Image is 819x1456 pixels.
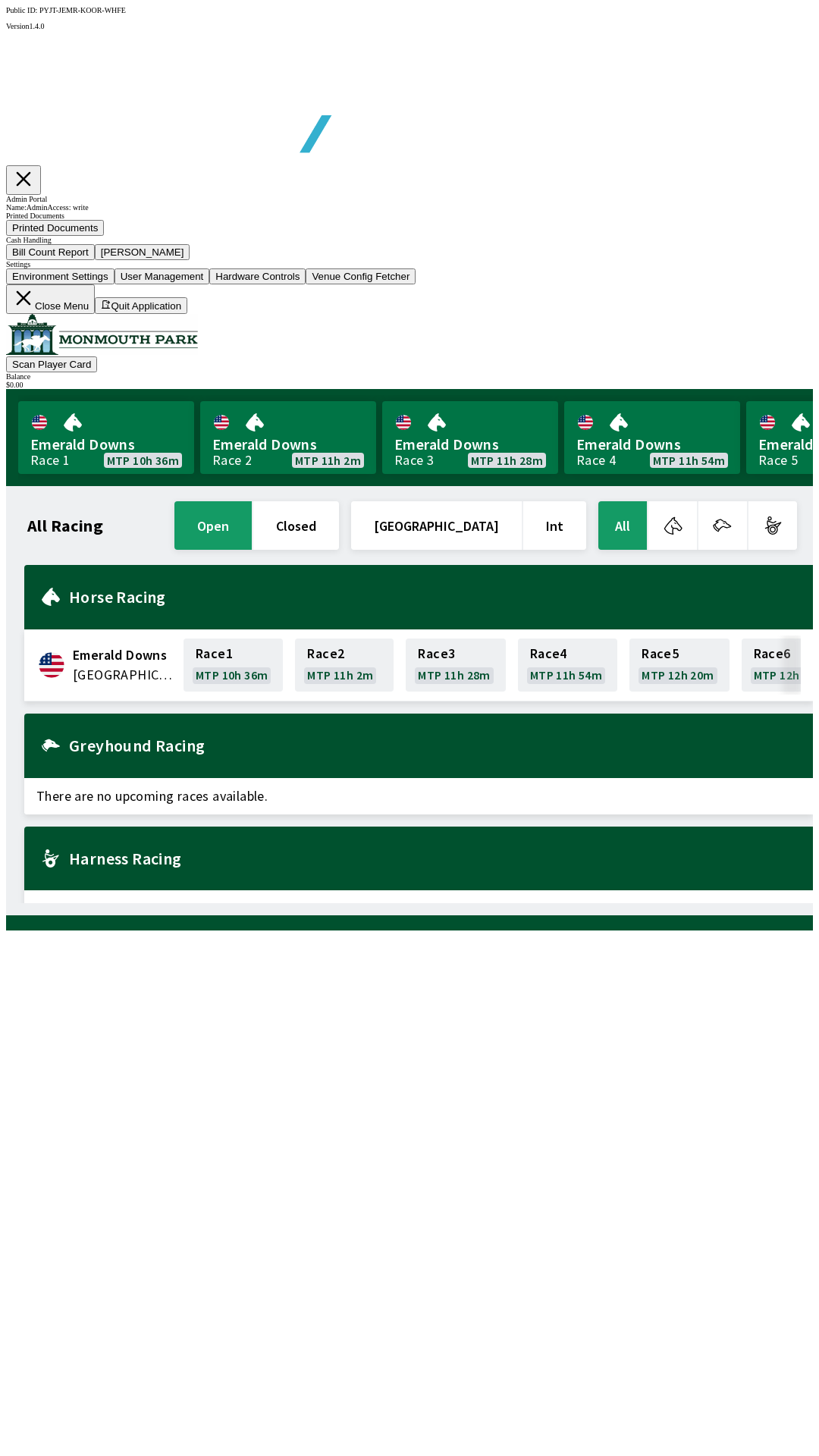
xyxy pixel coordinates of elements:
[196,669,268,681] span: MTP 10h 36m
[295,454,361,466] span: MTP 11h 2m
[418,648,455,660] span: Race 3
[295,639,394,692] a: Race2MTP 11h 2m
[95,244,190,260] button: [PERSON_NAME]
[196,648,233,660] span: Race 1
[73,645,174,665] span: Emerald Downs
[351,501,522,550] button: [GEOGRAPHIC_DATA]
[73,665,174,685] span: United States
[174,501,252,550] button: open
[27,519,103,532] h1: All Racing
[107,454,179,466] span: MTP 10h 36m
[69,591,801,603] h2: Horse Racing
[6,268,115,284] button: Environment Settings
[6,195,813,203] div: Admin Portal
[115,268,210,284] button: User Management
[6,372,813,381] div: Balance
[6,244,95,260] button: Bill Count Report
[24,890,813,927] span: There are no upcoming races available.
[307,669,373,681] span: MTP 11h 2m
[394,435,546,454] span: Emerald Downs
[394,454,434,466] div: Race 3
[758,454,798,466] div: Race 5
[41,30,476,190] img: global tote logo
[24,778,813,814] span: There are no upcoming races available.
[6,236,813,244] div: Cash Handling
[418,669,490,681] span: MTP 11h 28m
[471,454,543,466] span: MTP 11h 28m
[576,454,616,466] div: Race 4
[69,739,801,752] h2: Greyhound Racing
[6,381,813,389] div: $ 0.00
[629,639,729,692] a: Race5MTP 12h 20m
[6,220,104,236] button: Printed Documents
[6,6,813,14] div: Public ID:
[6,203,813,212] div: Name: Admin Access: write
[6,284,95,314] button: Close Menu
[212,454,252,466] div: Race 2
[6,314,198,355] img: venue logo
[253,501,339,550] button: closed
[307,648,344,660] span: Race 2
[653,454,725,466] span: MTP 11h 54m
[30,454,70,466] div: Race 1
[18,401,194,474] a: Emerald DownsRace 1MTP 10h 36m
[576,435,728,454] span: Emerald Downs
[212,435,364,454] span: Emerald Downs
[200,401,376,474] a: Emerald DownsRace 2MTP 11h 2m
[95,297,187,314] button: Quit Application
[530,669,602,681] span: MTP 11h 54m
[184,639,283,692] a: Race1MTP 10h 36m
[518,639,617,692] a: Race4MTP 11h 54m
[6,212,813,220] div: Printed Documents
[30,435,182,454] span: Emerald Downs
[6,260,813,268] div: Settings
[530,648,567,660] span: Race 4
[406,639,505,692] a: Race3MTP 11h 28m
[39,6,126,14] span: PYJT-JEMR-KOOR-WHFE
[642,669,714,681] span: MTP 12h 20m
[306,268,416,284] button: Venue Config Fetcher
[642,648,679,660] span: Race 5
[754,648,791,660] span: Race 6
[523,501,586,550] button: Int
[598,501,647,550] button: All
[209,268,306,284] button: Hardware Controls
[69,852,801,864] h2: Harness Racing
[382,401,558,474] a: Emerald DownsRace 3MTP 11h 28m
[6,356,97,372] button: Scan Player Card
[564,401,740,474] a: Emerald DownsRace 4MTP 11h 54m
[6,22,813,30] div: Version 1.4.0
